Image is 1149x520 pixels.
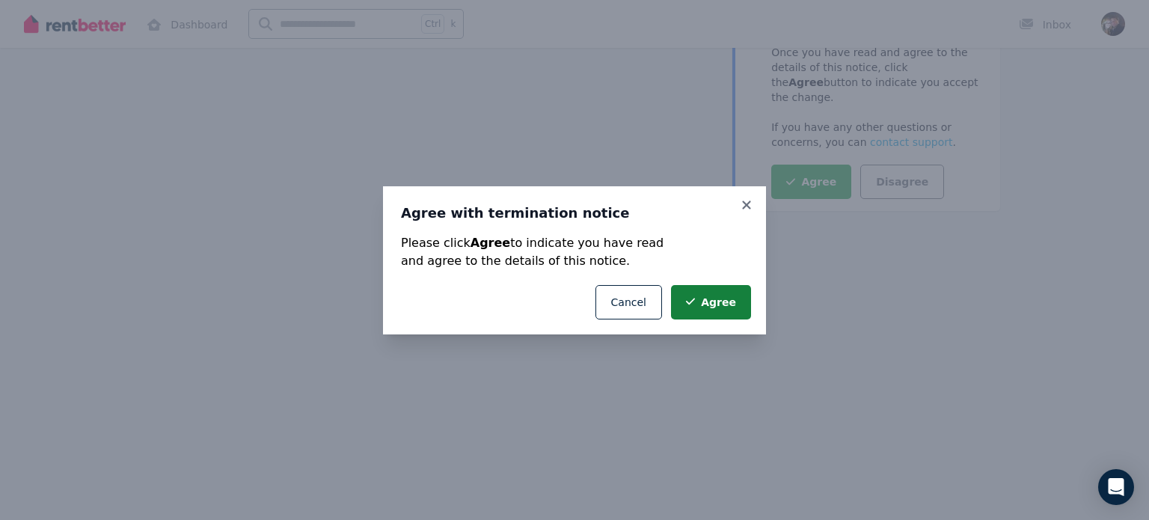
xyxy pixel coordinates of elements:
p: Please click to indicate you have read and agree to the details of this notice. [401,234,748,270]
button: Cancel [595,285,662,319]
button: Agree [671,285,751,319]
div: Open Intercom Messenger [1098,469,1134,505]
h3: Agree with termination notice [401,204,748,222]
strong: Agree [471,236,510,250]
